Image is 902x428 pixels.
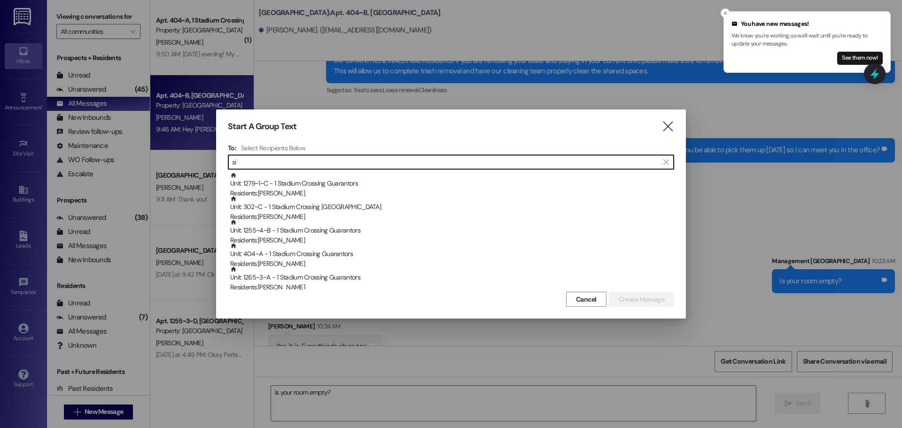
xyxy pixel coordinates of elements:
span: Cancel [576,295,597,304]
button: Close toast [721,8,730,18]
button: Create Message [609,292,674,307]
h3: Start A Group Text [228,121,296,132]
div: Unit: 302~C - 1 Stadium Crossing [GEOGRAPHIC_DATA]Residents:[PERSON_NAME] [228,195,674,219]
button: Cancel [566,292,607,307]
div: You have new messages! [731,19,883,29]
div: Unit: 404~A - 1 Stadium Crossing Guarantors [230,242,674,269]
button: See them now! [837,52,883,65]
div: Unit: 1279~1~C - 1 Stadium Crossing Guarantors [230,172,674,199]
input: Search for any contact or apartment [232,156,659,169]
p: We know you're working, so we'll wait until you're ready to update your messages. [731,32,883,48]
div: Residents: [PERSON_NAME] [230,282,674,292]
button: Clear text [659,155,674,169]
div: Residents: [PERSON_NAME] [230,235,674,245]
div: Unit: 1279~1~C - 1 Stadium Crossing GuarantorsResidents:[PERSON_NAME] [228,172,674,195]
h4: Select Recipients Below [241,144,305,152]
div: Unit: 1255~4~B - 1 Stadium Crossing GuarantorsResidents:[PERSON_NAME] [228,219,674,242]
h3: To: [228,144,236,152]
div: Residents: [PERSON_NAME] [230,212,674,222]
span: Create Message [619,295,664,304]
div: Residents: [PERSON_NAME] [230,259,674,269]
div: Unit: 1265~3~A - 1 Stadium Crossing GuarantorsResidents:[PERSON_NAME] [228,266,674,289]
div: Residents: [PERSON_NAME] [230,188,674,198]
i:  [661,122,674,132]
div: Unit: 404~A - 1 Stadium Crossing GuarantorsResidents:[PERSON_NAME] [228,242,674,266]
div: Unit: 1265~3~A - 1 Stadium Crossing Guarantors [230,266,674,293]
i:  [663,158,669,166]
div: Unit: 302~C - 1 Stadium Crossing [GEOGRAPHIC_DATA] [230,195,674,222]
div: Unit: 1255~4~B - 1 Stadium Crossing Guarantors [230,219,674,246]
